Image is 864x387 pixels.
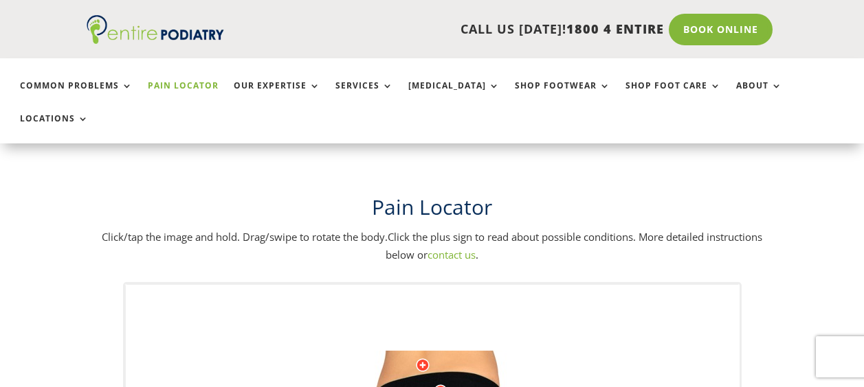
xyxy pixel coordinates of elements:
a: Our Expertise [234,81,320,110]
span: Click/tap the image and hold. Drag/swipe to rotate the body. [102,230,388,244]
a: Pain Locator [148,81,219,110]
a: Shop Footwear [515,81,610,110]
span: Click the plus sign to read about possible conditions. More detailed instructions below or . [386,230,762,261]
a: [MEDICAL_DATA] [408,81,500,110]
h1: Pain Locator [87,193,778,228]
a: Common Problems [20,81,133,110]
a: Locations [20,114,89,143]
p: CALL US [DATE]! [241,21,664,38]
span: 1800 4 ENTIRE [566,21,664,37]
a: Services [335,81,393,110]
a: Entire Podiatry [87,33,224,47]
a: Shop Foot Care [625,81,721,110]
a: Book Online [669,14,773,45]
img: logo (1) [87,15,224,44]
a: About [736,81,782,110]
a: contact us [428,248,476,261]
